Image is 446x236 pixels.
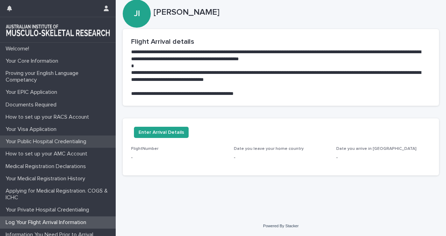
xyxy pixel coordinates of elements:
[3,188,116,201] p: Applying for Medical Registration. COGS & ICHC
[234,147,304,151] span: Date you leave your home country
[3,58,64,64] p: Your Core Information
[3,138,92,145] p: Your Public Hospital Credentialing
[3,70,116,83] p: Proving your English Language Competancy
[131,37,431,46] h2: Flight Arrival details
[336,154,431,161] p: -
[3,219,92,226] p: Log Your Flight Arrival Information
[3,151,93,157] p: How to set up your AMC Account
[336,147,417,151] span: Date you arrive in [GEOGRAPHIC_DATA]
[234,154,328,161] p: -
[3,207,95,213] p: Your Private Hospital Credentialing
[3,89,63,96] p: Your EPIC Application
[131,154,225,161] p: -
[3,114,95,120] p: How to set up your RACS Account
[3,46,35,52] p: Welcome!
[131,147,158,151] span: FlightNumber
[3,126,62,133] p: Your Visa Application
[154,7,436,18] p: [PERSON_NAME]
[263,224,298,228] a: Powered By Stacker
[134,127,189,138] button: Enter Arrival Details
[3,163,92,170] p: Medical Registration Declarations
[3,175,91,182] p: Your Medical Registration History
[6,23,110,37] img: 1xcjEmqDTcmQhduivVBy
[3,102,62,108] p: Documents Required
[138,129,184,136] span: Enter Arrival Details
